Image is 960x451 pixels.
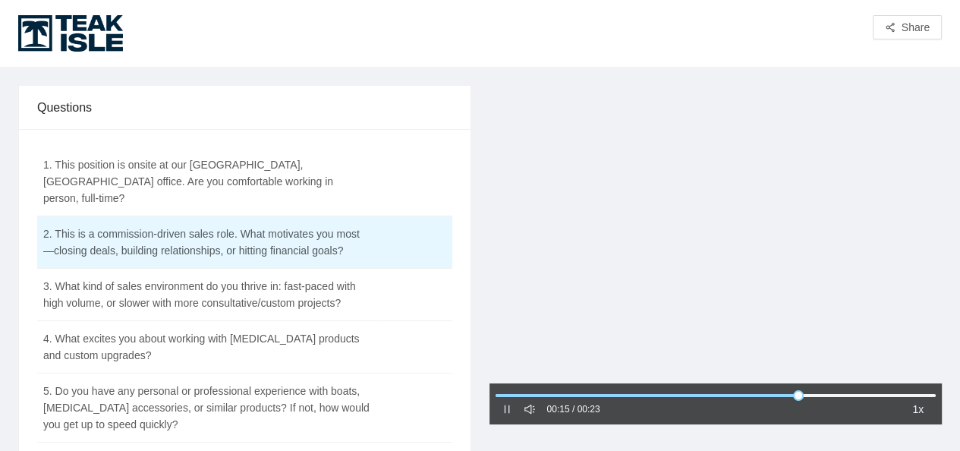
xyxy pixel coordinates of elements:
[37,147,376,216] td: 1. This position is onsite at our [GEOGRAPHIC_DATA], [GEOGRAPHIC_DATA] office. Are you comfortabl...
[37,321,376,374] td: 4. What excites you about working with [MEDICAL_DATA] products and custom upgrades?
[37,86,452,129] div: Questions
[912,401,924,418] span: 1x
[902,19,930,36] span: Share
[37,216,376,269] td: 2. This is a commission-driven sales role. What motivates you most—closing deals, building relati...
[18,15,123,52] img: Teak Isle
[885,22,895,34] span: share-alt
[37,269,376,321] td: 3. What kind of sales environment do you thrive in: fast-paced with high volume, or slower with m...
[873,15,942,39] button: share-altShare
[524,404,535,415] span: sound
[502,404,512,415] span: pause
[547,402,600,417] div: 00:15 / 00:23
[37,374,376,443] td: 5. Do you have any personal or professional experience with boats, [MEDICAL_DATA] accessories, or...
